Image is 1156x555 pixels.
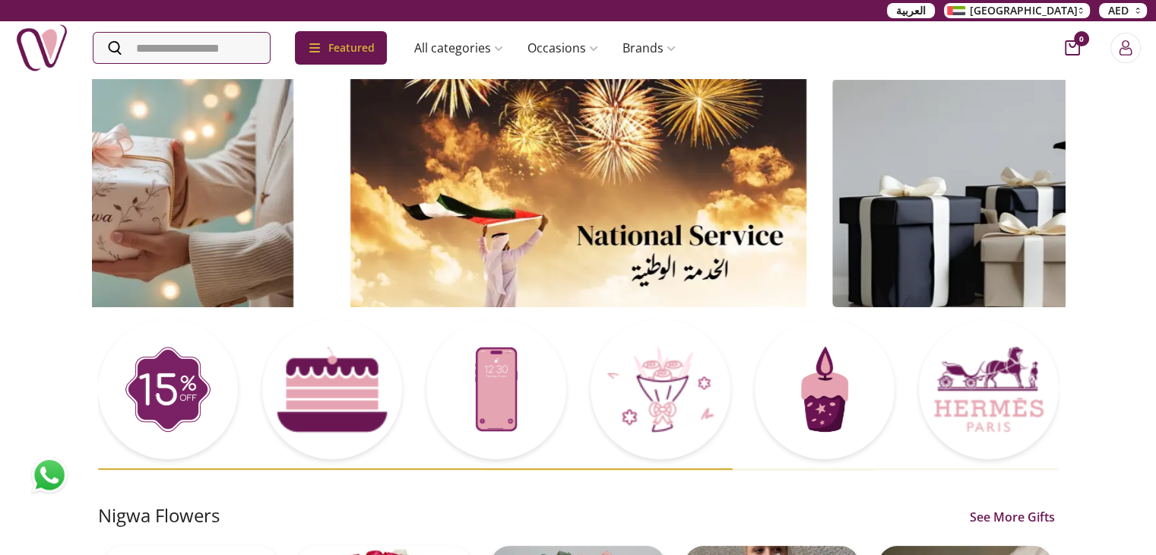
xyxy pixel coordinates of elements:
span: [GEOGRAPHIC_DATA] [970,3,1078,18]
a: Card Thumbnail [755,319,895,462]
a: Card Thumbnail [426,319,566,462]
a: Card Thumbnail [262,319,402,462]
span: AED [1108,3,1129,18]
a: Brands [610,33,688,63]
a: Card Thumbnail [98,319,238,462]
h2: Nigwa Flowers [98,503,220,528]
button: Login [1110,33,1141,63]
a: All categories [402,33,515,63]
img: whatsapp [30,456,68,494]
button: [GEOGRAPHIC_DATA] [944,3,1090,18]
input: Search [93,33,270,63]
a: See More Gifts [966,508,1059,526]
img: Arabic_dztd3n.png [947,6,965,15]
a: Card Thumbnail [919,319,1059,462]
a: Occasions [515,33,610,63]
button: AED [1099,3,1147,18]
span: العربية [896,3,926,18]
a: Card Thumbnail [591,319,730,462]
div: Featured [295,31,387,65]
img: Nigwa-uae-gifts [15,21,68,75]
button: cart-button [1065,40,1080,55]
span: 0 [1074,31,1089,46]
